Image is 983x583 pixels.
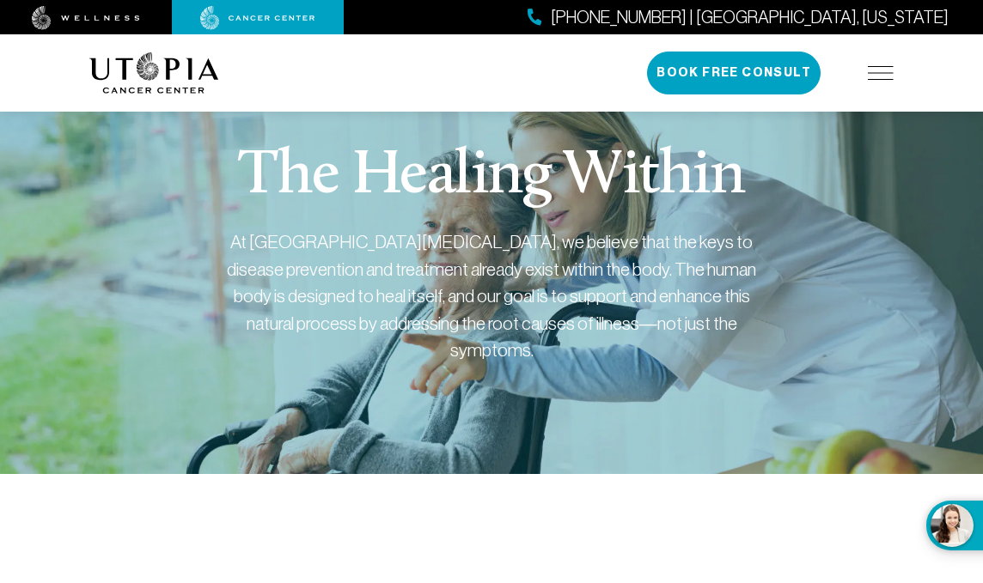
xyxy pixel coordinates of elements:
span: [PHONE_NUMBER] | [GEOGRAPHIC_DATA], [US_STATE] [551,5,949,30]
img: icon-hamburger [868,66,894,80]
img: cancer center [200,6,315,30]
button: Book Free Consult [647,52,821,94]
img: wellness [32,6,140,30]
h1: The Healing Within [238,146,744,208]
div: At [GEOGRAPHIC_DATA][MEDICAL_DATA], we believe that the keys to disease prevention and treatment ... [225,228,758,364]
a: [PHONE_NUMBER] | [GEOGRAPHIC_DATA], [US_STATE] [528,5,949,30]
img: logo [89,52,219,94]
